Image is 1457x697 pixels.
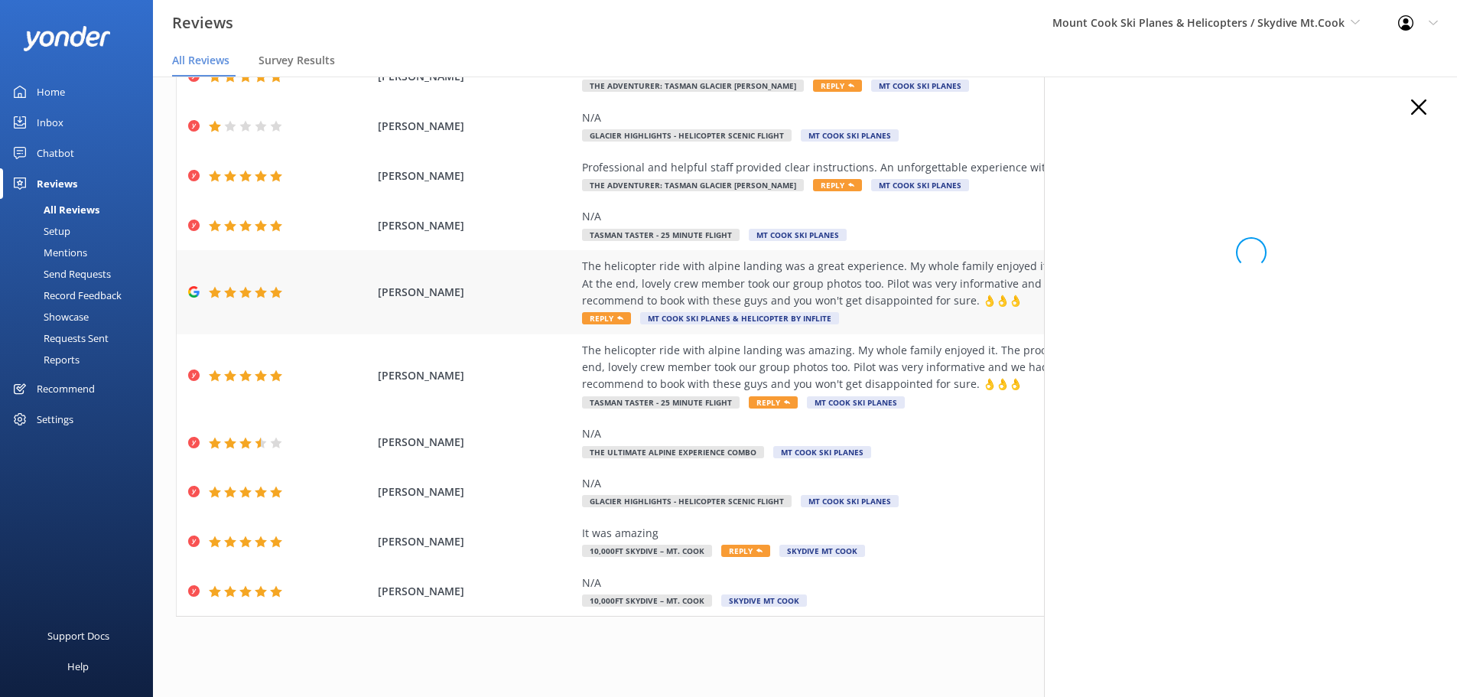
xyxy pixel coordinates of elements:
a: All Reviews [9,199,153,220]
a: Reports [9,349,153,370]
div: The helicopter ride with alpine landing was amazing. My whole family enjoyed it. The process from... [582,342,1278,393]
span: [PERSON_NAME] [378,583,575,600]
div: Record Feedback [9,285,122,306]
div: Reports [9,349,80,370]
span: 10,000ft Skydive – Mt. Cook [582,545,712,557]
a: Showcase [9,306,153,327]
span: [PERSON_NAME] [378,434,575,451]
span: [PERSON_NAME] [378,284,575,301]
span: [PERSON_NAME] [378,118,575,135]
div: Settings [37,404,73,435]
div: Requests Sent [9,327,109,349]
span: Mt Cook Ski Planes [773,446,871,458]
span: The Ultimate Alpine Experience Combo [582,446,764,458]
span: Reply [749,396,798,409]
span: Mount Cook Ski Planes & Helicopters / Skydive Mt.Cook [1052,15,1345,30]
a: Mentions [9,242,153,263]
span: Mt Cook Ski Planes [807,396,905,409]
span: Reply [813,80,862,92]
span: All Reviews [172,53,229,68]
span: Skydive Mt Cook [779,545,865,557]
span: The Adventurer: Tasman Glacier [PERSON_NAME] [582,80,804,92]
div: It was amazing [582,525,1278,542]
a: Send Requests [9,263,153,285]
span: [PERSON_NAME] [378,367,575,384]
span: Tasman Taster - 25 minute flight [582,229,740,241]
div: Chatbot [37,138,74,168]
a: Record Feedback [9,285,153,306]
span: Mt Cook Ski Planes [871,80,969,92]
div: Setup [9,220,70,242]
div: N/A [582,425,1278,442]
div: N/A [582,208,1278,225]
a: Setup [9,220,153,242]
div: Professional and helpful staff provided clear instructions. An unforgettable experience with spec... [582,159,1278,176]
h3: Reviews [172,11,233,35]
span: Mt Cook Ski Planes [801,129,899,142]
span: Survey Results [259,53,335,68]
span: Reply [582,312,631,324]
div: N/A [582,475,1278,492]
div: All Reviews [9,199,99,220]
div: N/A [582,109,1278,126]
div: Support Docs [47,620,109,651]
div: N/A [582,575,1278,591]
div: Showcase [9,306,89,327]
span: 10,000ft Skydive – Mt. Cook [582,594,712,607]
span: Glacier Highlights - Helicopter Scenic flight [582,495,792,507]
div: Inbox [37,107,63,138]
span: Reply [721,545,770,557]
span: The Adventurer: Tasman Glacier [PERSON_NAME] [582,179,804,191]
span: Skydive Mt Cook [721,594,807,607]
span: Glacier Highlights - Helicopter Scenic flight [582,129,792,142]
span: [PERSON_NAME] [378,217,575,234]
span: [PERSON_NAME] [378,533,575,550]
span: Mt Cook Ski Planes [749,229,847,241]
div: Home [37,77,65,107]
span: [PERSON_NAME] [378,168,575,184]
button: Close [1411,99,1426,116]
div: Reviews [37,168,77,199]
span: [PERSON_NAME] [378,484,575,500]
div: Mentions [9,242,87,263]
a: Requests Sent [9,327,153,349]
img: yonder-white-logo.png [23,26,111,51]
div: Recommend [37,373,95,404]
span: Mt Cook Ski Planes [871,179,969,191]
span: Mt Cook Ski Planes [801,495,899,507]
span: Tasman Taster - 25 minute flight [582,396,740,409]
div: The helicopter ride with alpine landing was a great experience. My whole family enjoyed it. The p... [582,258,1278,309]
span: Mt Cook Ski Planes & Helicopter by INFLITE [640,312,839,324]
span: Reply [813,179,862,191]
div: Help [67,651,89,682]
div: Send Requests [9,263,111,285]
